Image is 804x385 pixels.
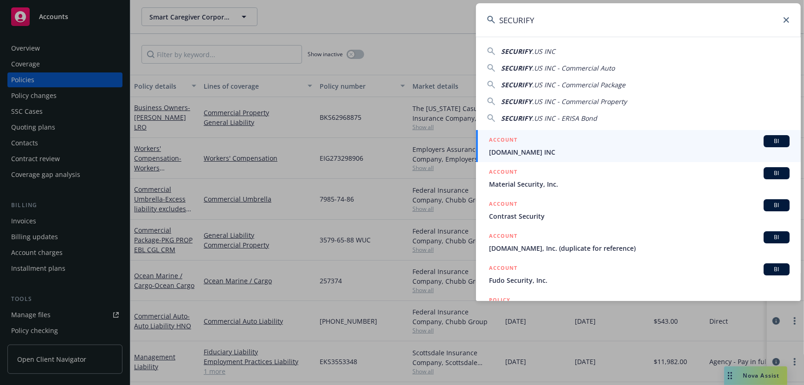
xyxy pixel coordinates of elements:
a: ACCOUNTBIContrast Security [476,194,801,226]
span: [DOMAIN_NAME], Inc. (duplicate for reference) [489,243,790,253]
a: ACCOUNTBI[DOMAIN_NAME], Inc. (duplicate for reference) [476,226,801,258]
a: POLICY [476,290,801,330]
span: [DOMAIN_NAME] INC [489,147,790,157]
span: .US INC [532,47,555,56]
span: .US INC - ERISA Bond [532,114,597,123]
span: SECURIFY [501,64,532,72]
h5: ACCOUNT [489,135,517,146]
span: SECURIFY [501,97,532,106]
span: Contrast Security [489,211,790,221]
span: .US INC - Commercial Property [532,97,627,106]
span: .US INC - Commercial Auto [532,64,615,72]
a: ACCOUNTBIFudo Security, Inc. [476,258,801,290]
h5: ACCOUNT [489,199,517,210]
span: SECURIFY [501,47,532,56]
span: BI [767,137,786,145]
span: Fudo Security, Inc. [489,275,790,285]
h5: ACCOUNT [489,231,517,242]
a: ACCOUNTBI[DOMAIN_NAME] INC [476,130,801,162]
h5: ACCOUNT [489,263,517,274]
span: SECURIFY [501,114,532,123]
span: SECURIFY [501,80,532,89]
h5: POLICY [489,295,510,305]
span: BI [767,265,786,274]
a: ACCOUNTBIMaterial Security, Inc. [476,162,801,194]
input: Search... [476,3,801,37]
h5: ACCOUNT [489,167,517,178]
span: Material Security, Inc. [489,179,790,189]
span: BI [767,169,786,177]
span: .US INC - Commercial Package [532,80,625,89]
span: BI [767,233,786,241]
span: BI [767,201,786,209]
